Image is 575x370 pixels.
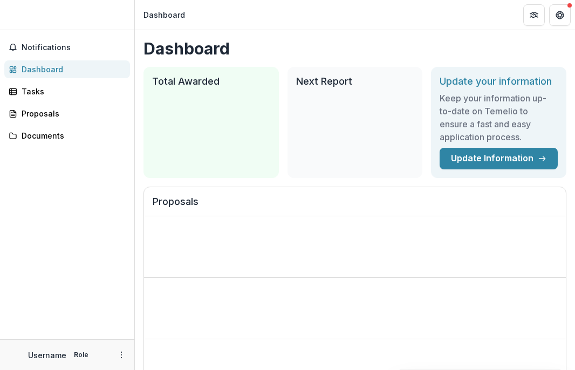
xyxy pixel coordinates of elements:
[115,348,128,361] button: More
[153,196,557,216] h2: Proposals
[71,350,92,360] p: Role
[440,148,558,169] a: Update Information
[143,9,185,20] div: Dashboard
[22,86,121,97] div: Tasks
[4,127,130,145] a: Documents
[152,76,270,87] h2: Total Awarded
[22,130,121,141] div: Documents
[4,105,130,122] a: Proposals
[523,4,545,26] button: Partners
[440,92,558,143] h3: Keep your information up-to-date on Temelio to ensure a fast and easy application process.
[4,60,130,78] a: Dashboard
[139,7,189,23] nav: breadcrumb
[143,39,566,58] h1: Dashboard
[549,4,571,26] button: Get Help
[440,76,558,87] h2: Update your information
[22,43,126,52] span: Notifications
[22,64,121,75] div: Dashboard
[28,350,66,361] p: Username
[296,76,414,87] h2: Next Report
[4,83,130,100] a: Tasks
[22,108,121,119] div: Proposals
[4,39,130,56] button: Notifications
